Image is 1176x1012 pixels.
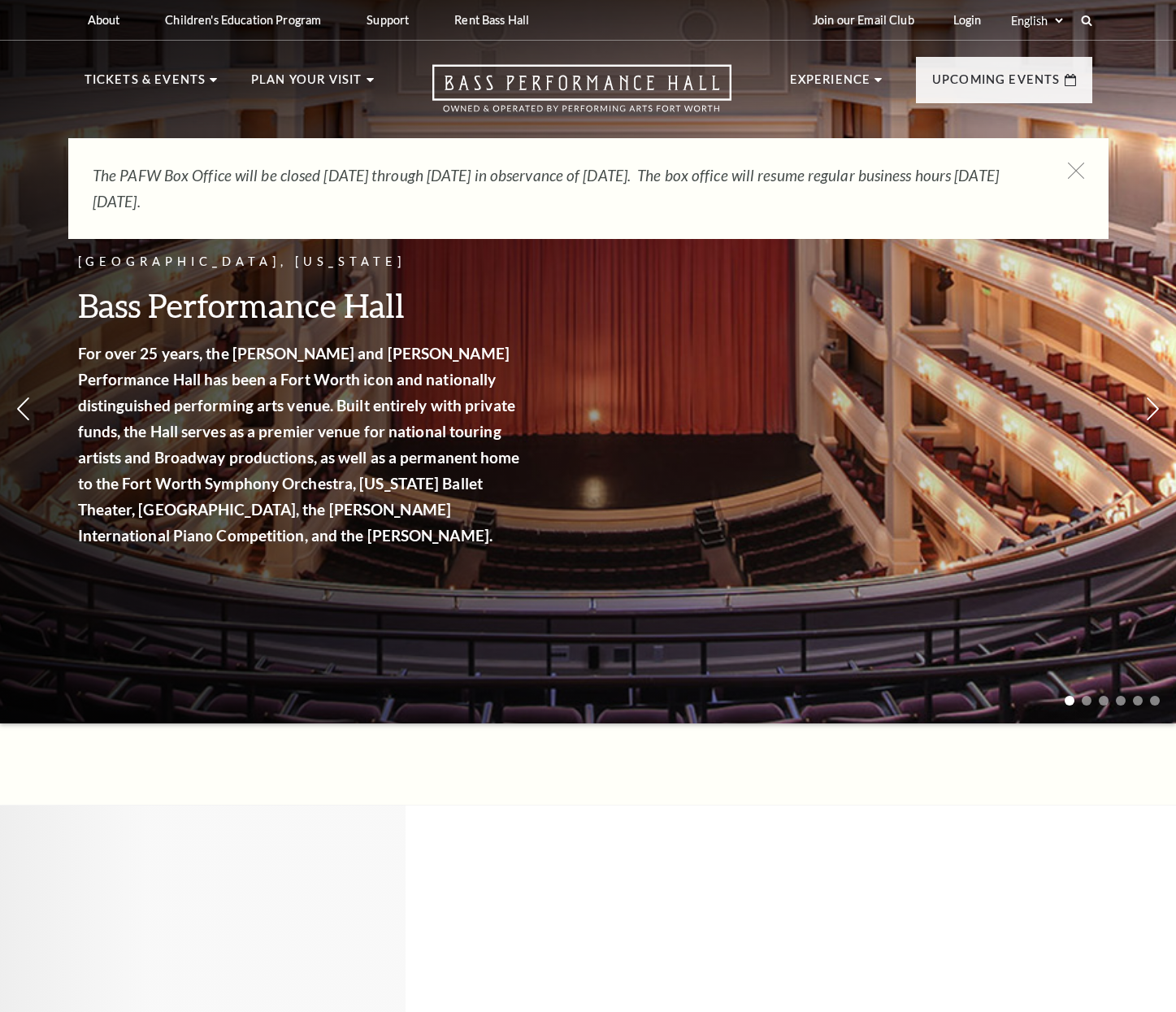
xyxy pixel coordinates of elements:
p: Plan Your Visit [251,70,362,99]
strong: For over 25 years, the [PERSON_NAME] and [PERSON_NAME] Performance Hall has been a Fort Worth ico... [78,344,520,545]
p: [GEOGRAPHIC_DATA], [US_STATE] [78,252,525,272]
p: Tickets & Events [85,70,206,99]
p: Support [367,13,409,27]
p: Children's Education Program [165,13,321,27]
p: Upcoming Events [932,70,1061,99]
p: About [88,13,120,27]
h3: Bass Performance Hall [78,284,525,326]
p: Experience [790,70,871,99]
em: The PAFW Box Office will be closed [DATE] through [DATE] in observance of [DATE]. The box office ... [93,166,999,211]
select: Select: [1008,13,1065,28]
p: Rent Bass Hall [454,13,529,27]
